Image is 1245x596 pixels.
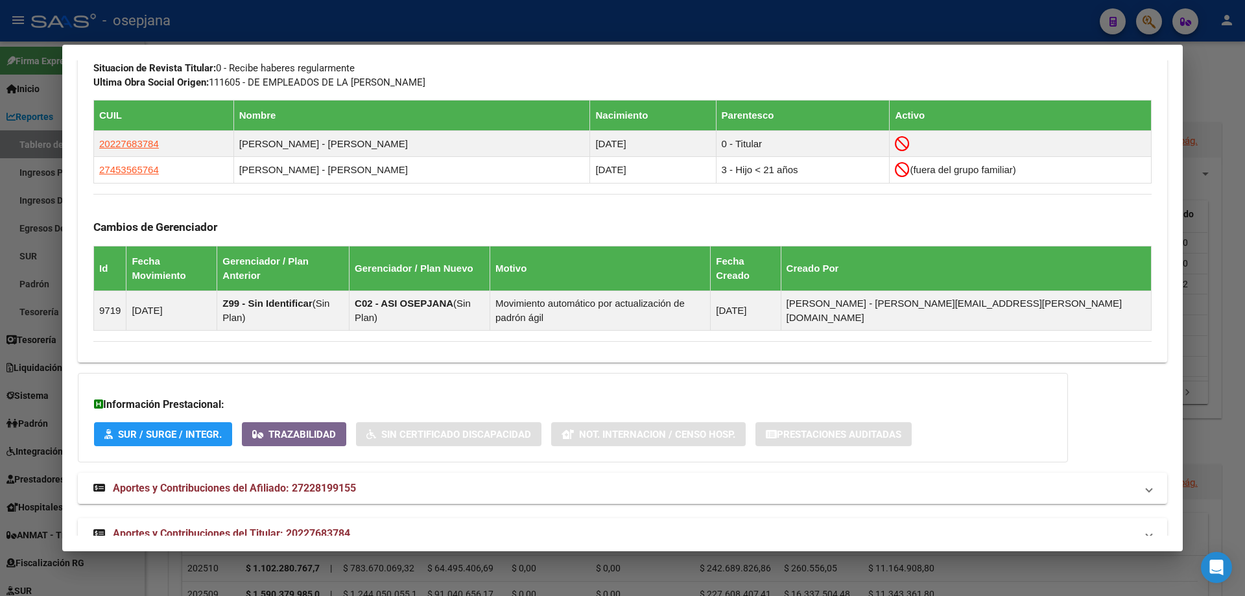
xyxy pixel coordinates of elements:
strong: Situacion de Revista Titular: [93,62,216,74]
span: 111605 - DE EMPLEADOS DE LA [PERSON_NAME] [93,77,425,88]
td: [DATE] [590,131,716,157]
span: Sin Plan [355,298,471,323]
button: Prestaciones Auditadas [755,422,912,446]
span: Prestaciones Auditadas [777,429,901,440]
th: Creado Por [781,246,1151,291]
button: Not. Internacion / Censo Hosp. [551,422,746,446]
div: Open Intercom Messenger [1201,552,1232,583]
td: Movimiento automático por actualización de padrón ágil [490,291,710,330]
td: [PERSON_NAME] - [PERSON_NAME] [233,157,590,183]
td: [PERSON_NAME] - [PERSON_NAME] [233,131,590,157]
span: Trazabilidad [268,429,336,440]
mat-expansion-panel-header: Aportes y Contribuciones del Titular: 20227683784 [78,518,1167,549]
strong: Ultima Obra Social Origen: [93,77,209,88]
span: (fuera del grupo familiar) [910,165,1015,176]
th: Id [94,246,126,291]
strong: Z99 - Sin Identificar [222,298,312,309]
span: SUR / SURGE / INTEGR. [118,429,222,440]
span: Sin Plan [222,298,329,323]
button: SUR / SURGE / INTEGR. [94,422,232,446]
th: Motivo [490,246,710,291]
span: Not. Internacion / Censo Hosp. [579,429,735,440]
th: Gerenciador / Plan Anterior [217,246,350,291]
h3: Información Prestacional: [94,397,1052,412]
span: 27453565764 [99,164,159,175]
mat-expansion-panel-header: Aportes y Contribuciones del Afiliado: 27228199155 [78,473,1167,504]
td: 9719 [94,291,126,330]
td: [DATE] [126,291,217,330]
h3: Cambios de Gerenciador [93,220,1152,234]
td: ( ) [217,291,350,330]
td: 3 - Hijo < 21 años [716,157,890,183]
span: Aportes y Contribuciones del Afiliado: 27228199155 [113,482,356,494]
th: Nacimiento [590,101,716,131]
span: 0 - Recibe haberes regularmente [93,62,355,74]
td: [DATE] [711,291,781,330]
th: Parentesco [716,101,890,131]
td: [PERSON_NAME] - [PERSON_NAME][EMAIL_ADDRESS][PERSON_NAME][DOMAIN_NAME] [781,291,1151,330]
td: 0 - Titular [716,131,890,157]
th: CUIL [94,101,234,131]
th: Fecha Creado [711,246,781,291]
span: Sin Certificado Discapacidad [381,429,531,440]
th: Nombre [233,101,590,131]
th: Fecha Movimiento [126,246,217,291]
button: Trazabilidad [242,422,346,446]
th: Activo [890,101,1152,131]
span: 20227683784 [99,138,159,149]
strong: C02 - ASI OSEPJANA [355,298,453,309]
td: [DATE] [590,157,716,183]
td: ( ) [350,291,490,330]
th: Gerenciador / Plan Nuevo [350,246,490,291]
button: Sin Certificado Discapacidad [356,422,541,446]
span: Aportes y Contribuciones del Titular: 20227683784 [113,527,350,540]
